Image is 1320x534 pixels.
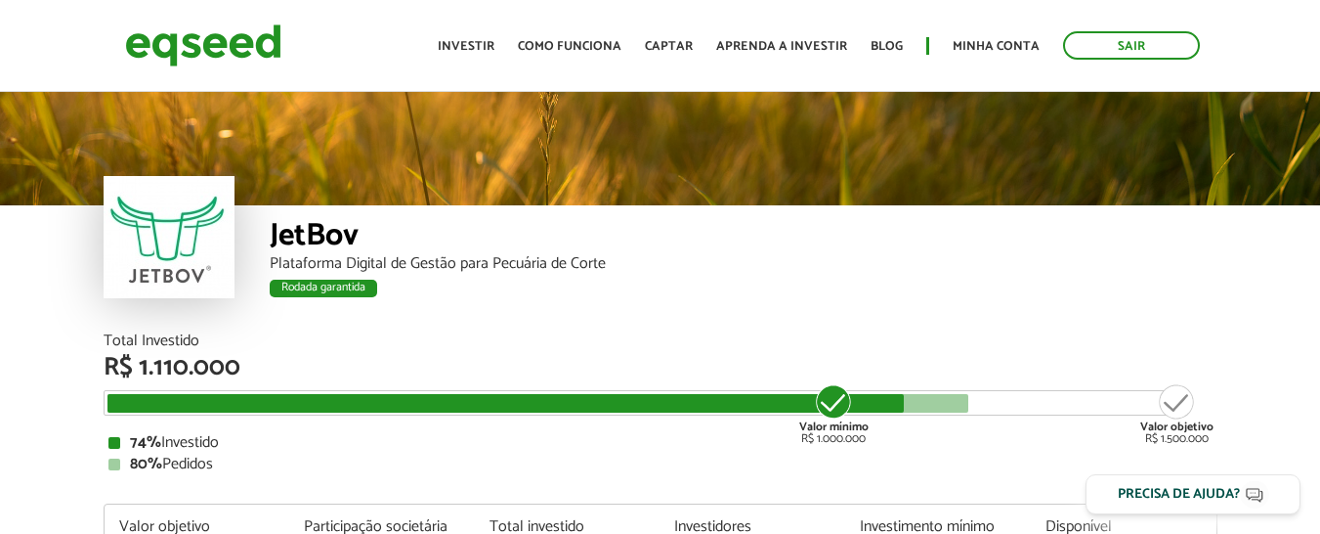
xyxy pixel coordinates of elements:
div: R$ 1.000.000 [797,382,871,445]
a: Aprenda a investir [716,40,847,53]
a: Como funciona [518,40,621,53]
strong: Valor mínimo [799,418,869,436]
a: Minha conta [953,40,1040,53]
a: Blog [871,40,903,53]
strong: 80% [130,451,162,477]
div: JetBov [270,220,1217,256]
a: Investir [438,40,494,53]
img: EqSeed [125,20,281,71]
div: R$ 1.110.000 [104,355,1217,380]
div: R$ 1.500.000 [1140,382,1214,445]
div: Investido [108,435,1213,451]
div: Plataforma Digital de Gestão para Pecuária de Corte [270,256,1217,272]
div: Pedidos [108,457,1213,472]
strong: Valor objetivo [1140,418,1214,436]
a: Captar [645,40,693,53]
div: Total Investido [104,334,1217,349]
strong: 74% [130,429,161,456]
a: Sair [1063,31,1200,60]
div: Rodada garantida [270,280,377,297]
